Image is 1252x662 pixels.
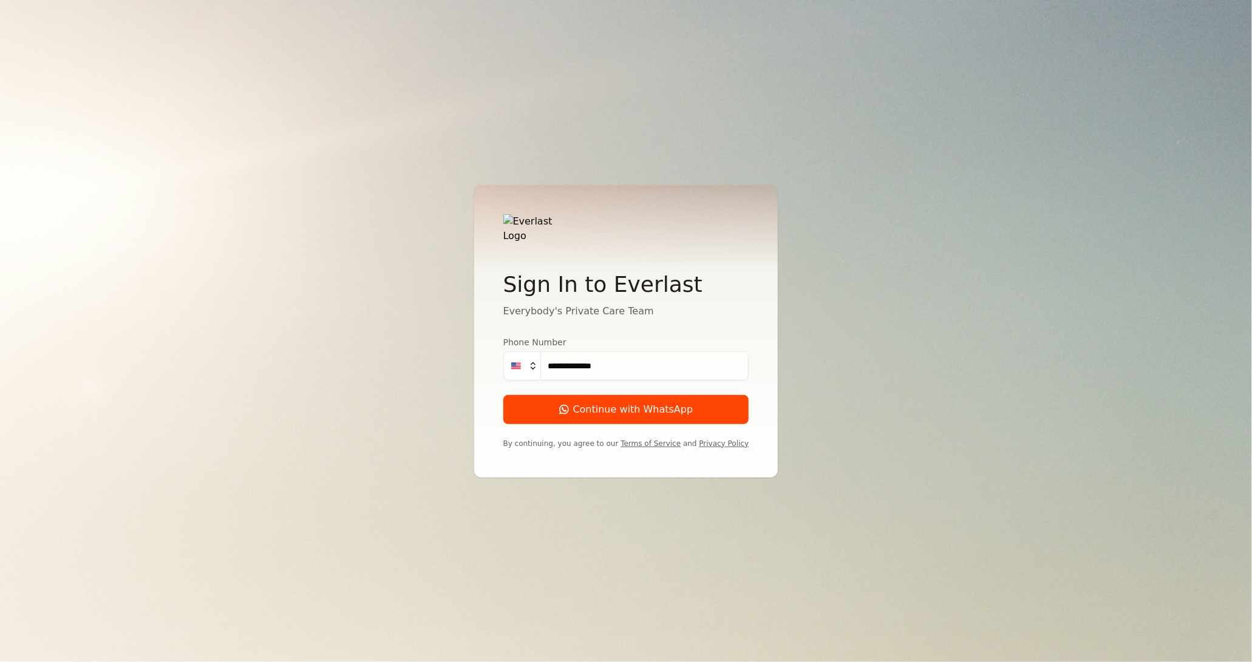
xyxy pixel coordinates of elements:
[699,439,749,448] a: Privacy Policy
[559,402,693,417] div: Continue with WhatsApp
[503,272,749,297] h2: Sign In to Everlast
[503,439,749,448] p: By continuing, you agree to our and
[621,439,681,448] a: Terms of Service
[503,214,570,243] img: Everlast Logo
[503,304,749,319] p: Everybody's Private Care Team
[503,338,749,346] label: Phone Number
[503,395,749,424] button: Continue with WhatsApp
